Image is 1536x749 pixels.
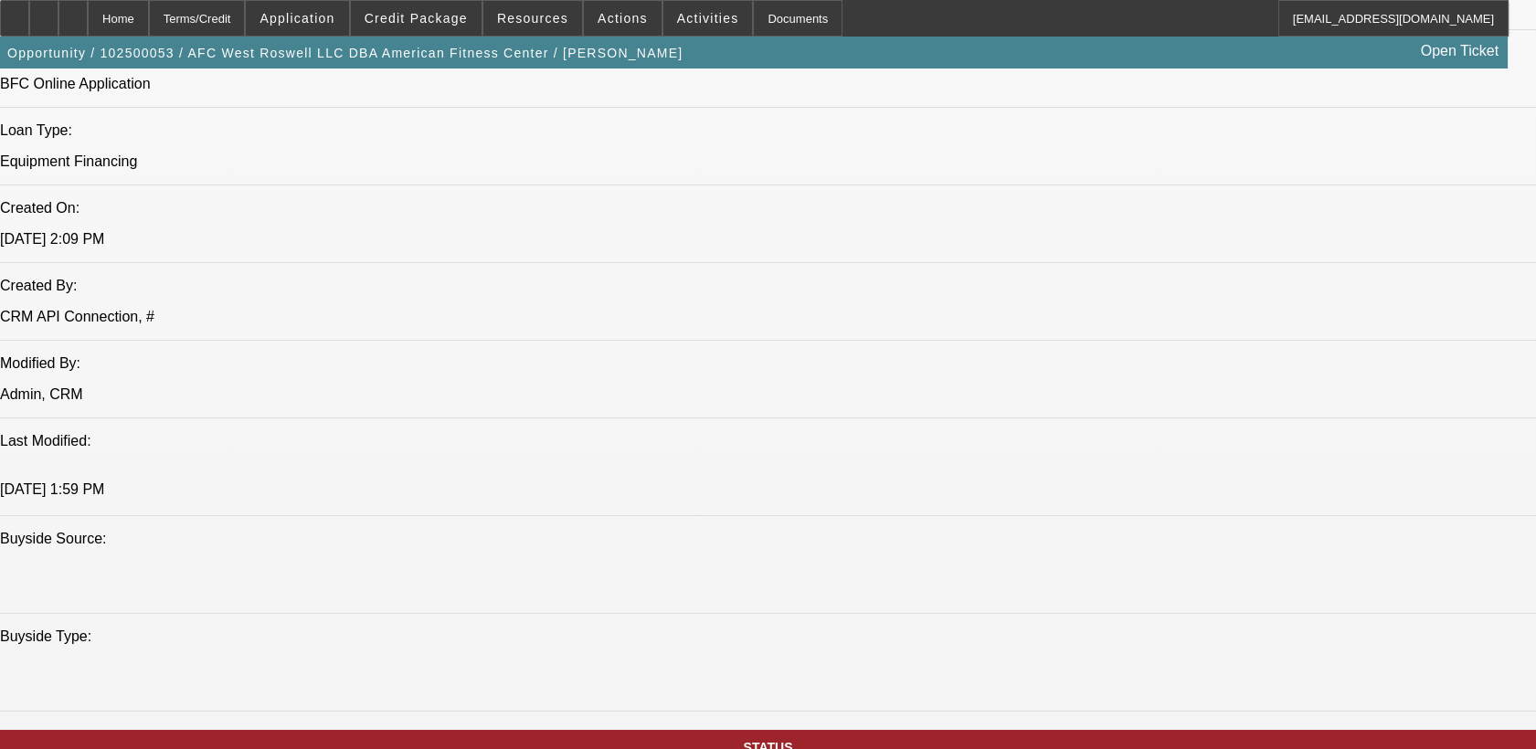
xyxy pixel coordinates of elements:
span: Application [260,11,334,26]
button: Actions [584,1,662,36]
span: Resources [497,11,568,26]
button: Credit Package [351,1,482,36]
button: Resources [483,1,582,36]
button: Activities [663,1,753,36]
span: Actions [598,11,648,26]
span: Activities [677,11,739,26]
a: Open Ticket [1414,36,1506,67]
span: Opportunity / 102500053 / AFC West Roswell LLC DBA American Fitness Center / [PERSON_NAME] [7,46,683,60]
button: Application [246,1,348,36]
span: Credit Package [365,11,468,26]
